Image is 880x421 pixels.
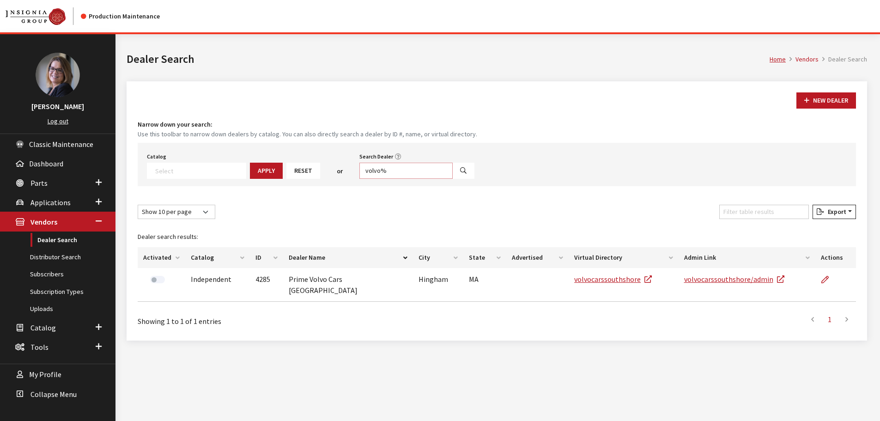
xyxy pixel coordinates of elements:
h4: Narrow down your search: [138,120,856,129]
th: Activated: activate to sort column ascending [138,247,185,268]
img: Catalog Maintenance [6,8,66,25]
h3: [PERSON_NAME] [9,101,106,112]
span: Vendors [30,218,57,227]
a: Edit Dealer [821,268,837,291]
button: Reset [286,163,320,179]
li: Vendors [786,55,819,64]
span: My Profile [29,370,61,379]
small: Use this toolbar to narrow down dealers by catalog. You can also directly search a dealer by ID #... [138,129,856,139]
button: New Dealer [796,92,856,109]
span: Applications [30,198,71,207]
span: Tools [30,342,49,352]
span: Classic Maintenance [29,140,93,149]
th: City: activate to sort column ascending [413,247,463,268]
th: Virtual Directory: activate to sort column ascending [569,247,678,268]
textarea: Search [155,166,246,175]
a: Insignia Group logo [6,7,81,25]
th: ID: activate to sort column ascending [250,247,283,268]
button: Search [452,163,474,179]
label: Catalog [147,153,166,161]
h1: Dealer Search [127,51,770,67]
th: Catalog: activate to sort column ascending [185,247,250,268]
img: Kim Callahan Collins [36,53,80,97]
div: Showing 1 to 1 of 1 entries [138,309,431,327]
span: Dashboard [29,159,63,168]
button: Export [813,205,856,219]
th: Dealer Name: activate to sort column descending [283,247,413,268]
label: Search Dealer [359,153,393,161]
td: Prime Volvo Cars [GEOGRAPHIC_DATA] [283,268,413,302]
span: or [337,166,343,176]
th: Admin Link: activate to sort column ascending [679,247,816,268]
button: Apply [250,163,283,179]
th: Actions [815,247,856,268]
a: Log out [48,117,68,125]
td: 4285 [250,268,283,302]
a: 1 [821,310,838,329]
a: volvocarssouthshore [574,275,652,284]
input: Search [359,163,453,179]
span: Select [147,163,246,179]
span: Collapse Menu [30,390,77,399]
span: Catalog [30,323,56,332]
span: Export [824,207,846,216]
input: Filter table results [719,205,809,219]
td: Independent [185,268,250,302]
div: Production Maintenance [81,12,160,21]
td: MA [463,268,506,302]
label: Activate Dealer [150,276,165,283]
td: Hingham [413,268,463,302]
a: Home [770,55,786,63]
caption: Dealer search results: [138,226,856,247]
span: Parts [30,178,48,188]
li: Dealer Search [819,55,867,64]
a: volvocarssouthshore/admin [684,275,784,284]
th: State: activate to sort column ascending [463,247,506,268]
th: Advertised: activate to sort column ascending [506,247,569,268]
